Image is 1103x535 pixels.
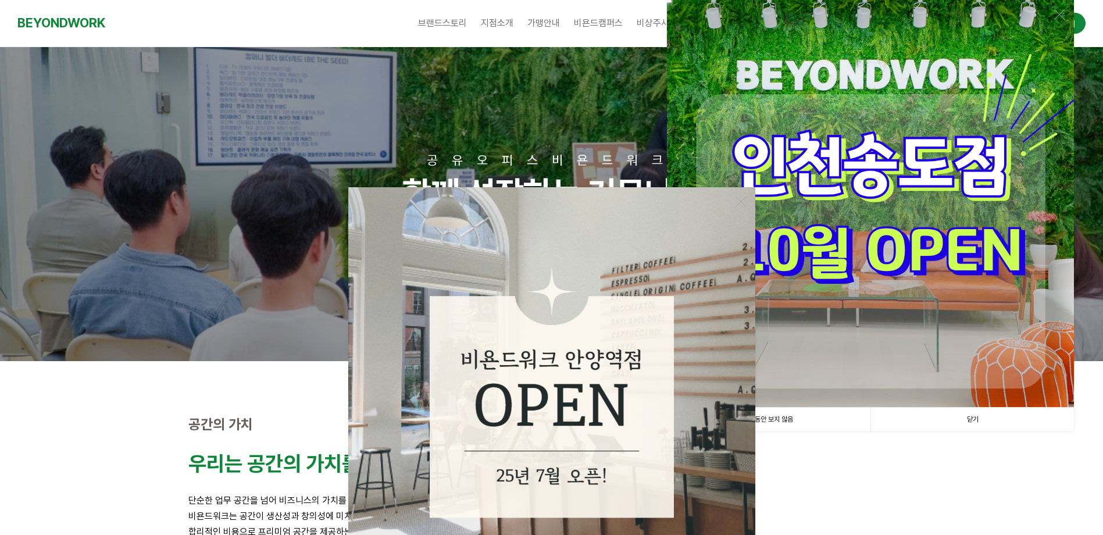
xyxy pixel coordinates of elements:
[474,9,520,38] a: 지점소개
[630,9,693,38] a: 비상주사무실
[188,451,442,476] strong: 우리는 공간의 가치를 높입니다.
[188,508,915,524] p: 비욘드워크는 공간이 생산성과 창의성에 미치는 영향을 잘 알고 있습니다.
[574,17,623,28] span: 비욘드캠퍼스
[188,416,253,433] strong: 공간의 가치
[870,408,1074,431] a: 닫기
[188,493,915,508] p: 단순한 업무 공간을 넘어 비즈니스의 가치를 높이는 영감의 공간을 만듭니다.
[481,17,513,28] span: 지점소개
[667,408,870,431] a: 1일 동안 보지 않음
[411,9,474,38] a: 브랜드스토리
[520,9,567,38] a: 가맹안내
[637,17,686,28] span: 비상주사무실
[17,12,105,34] a: BEYONDWORK
[418,17,467,28] span: 브랜드스토리
[527,17,560,28] span: 가맹안내
[567,9,630,38] a: 비욘드캠퍼스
